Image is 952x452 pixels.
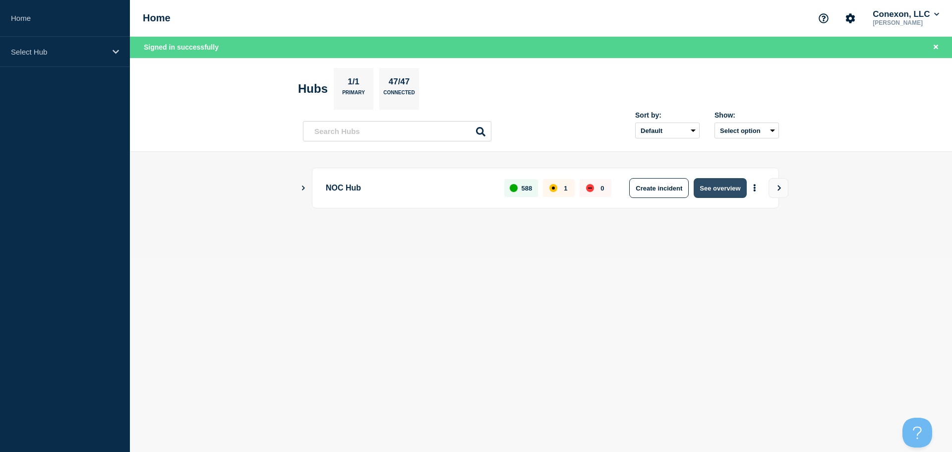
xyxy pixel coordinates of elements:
[549,184,557,192] div: affected
[748,179,761,197] button: More actions
[635,123,700,138] select: Sort by
[522,185,533,192] p: 588
[813,8,834,29] button: Support
[871,9,941,19] button: Conexon, LLC
[564,185,567,192] p: 1
[769,178,788,198] button: View
[902,418,932,448] iframe: Help Scout Beacon - Open
[694,178,746,198] button: See overview
[714,111,779,119] div: Show:
[930,42,942,53] button: Close banner
[144,43,219,51] span: Signed in successfully
[385,77,414,90] p: 47/47
[629,178,689,198] button: Create incident
[840,8,861,29] button: Account settings
[871,19,941,26] p: [PERSON_NAME]
[301,185,306,192] button: Show Connected Hubs
[298,82,328,96] h2: Hubs
[11,48,106,56] p: Select Hub
[586,184,594,192] div: down
[635,111,700,119] div: Sort by:
[714,123,779,138] button: Select option
[383,90,415,100] p: Connected
[342,90,365,100] p: Primary
[510,184,518,192] div: up
[303,121,491,141] input: Search Hubs
[600,185,604,192] p: 0
[143,12,171,24] h1: Home
[344,77,363,90] p: 1/1
[326,178,493,198] p: NOC Hub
